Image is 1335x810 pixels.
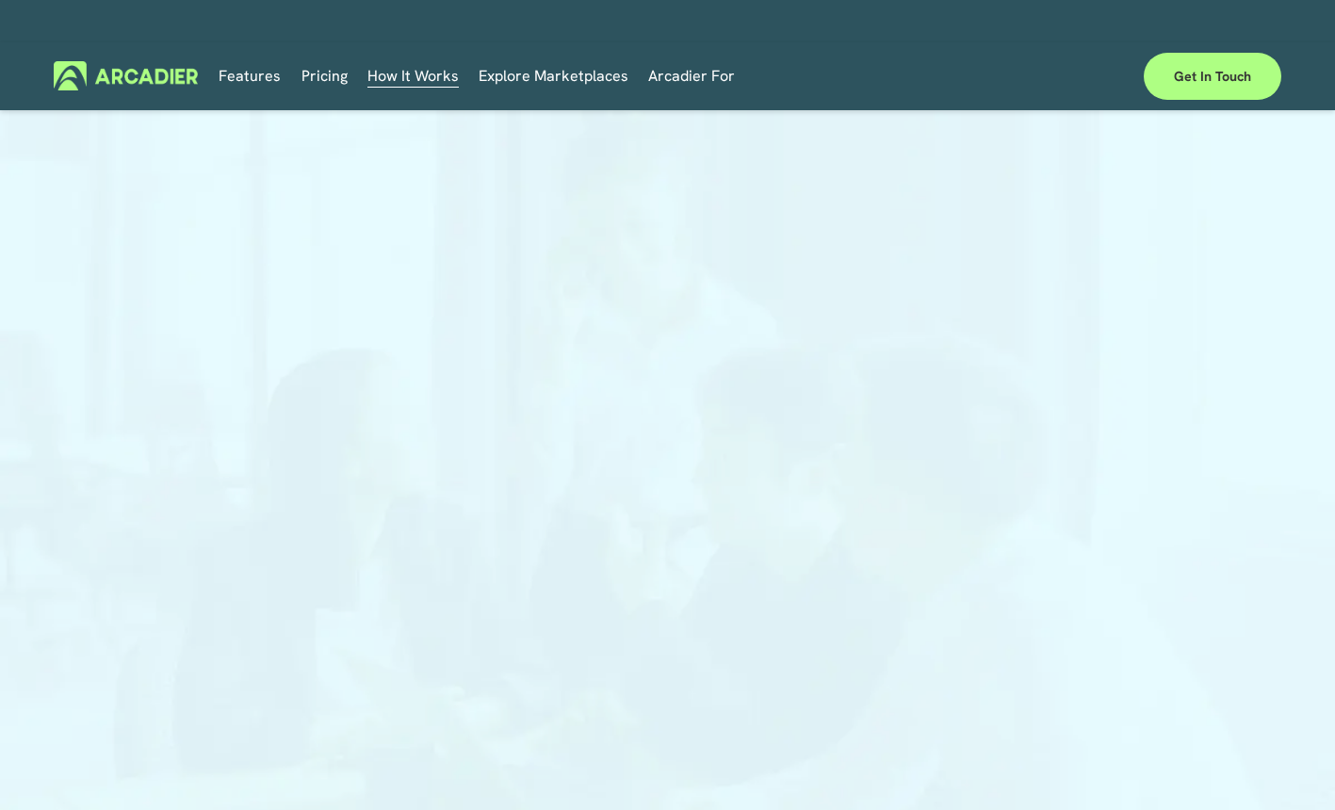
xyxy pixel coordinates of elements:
a: Get in touch [1144,53,1281,100]
img: Arcadier [54,61,198,90]
span: How It Works [367,63,459,89]
a: Pricing [301,61,348,90]
a: folder dropdown [367,61,459,90]
a: Explore Marketplaces [479,61,628,90]
a: folder dropdown [648,61,735,90]
a: Features [219,61,281,90]
span: Arcadier For [648,63,735,89]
